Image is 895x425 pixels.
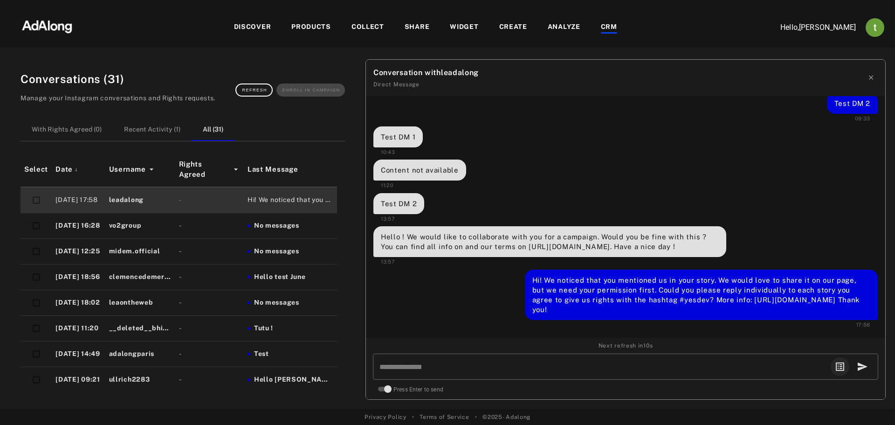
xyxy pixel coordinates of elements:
[381,232,719,251] div: Hello ! We would like to collaborate with you for a campaign. Would you be fine with this ? You c...
[599,341,653,350] span: Next refresh in 10 s
[179,272,240,282] div: -
[109,196,144,203] strong: leadalong
[21,94,215,103] p: Manage your Instagram conversations and Rights requests.
[21,119,113,141] button: With Rights Agreed (0)
[113,119,192,141] button: Recent Activity (1)
[864,69,878,87] button: Close conversation
[254,298,299,307] span: No messages
[179,221,240,230] div: -
[109,222,142,229] strong: vo2group
[52,213,105,238] td: [DATE] 16:28
[75,165,78,174] span: ↓
[52,290,105,315] td: [DATE] 18:02
[192,119,235,141] button: All (31)
[109,324,218,332] strong: __deleted__bhiebefgfeaafceea
[373,258,395,266] div: 13:57
[248,195,333,205] span: Hi! We noticed that you mentioned us in your story. We would love to share it on our page, but we...
[254,375,333,384] span: Hello [PERSON_NAME]
[109,273,178,280] strong: clemencedemerliac
[601,22,617,33] div: CRM
[866,18,884,37] img: ACg8ocJj1Mp6hOb8A41jL1uwSMxz7God0ICt0FEFk954meAQ=s96-c
[351,22,384,33] div: COLLECT
[21,70,215,87] h2: Conversations ( 31 )
[763,22,856,33] p: Hello, [PERSON_NAME]
[373,80,479,89] div: Direct Message
[373,181,394,189] div: 11:20
[405,22,430,33] div: SHARE
[254,246,299,256] span: No messages
[235,84,273,97] button: Refresh
[254,221,299,230] span: No messages
[856,321,878,329] div: 17:58
[373,148,395,156] div: 10:43
[499,22,527,33] div: CREATE
[109,247,160,255] strong: midem.official
[834,98,870,108] div: Test DM 2
[244,153,337,187] th: Last Message
[6,12,88,40] img: 63233d7d88ed69de3c212112c67096b6.png
[532,275,870,314] div: Hi! We noticed that you mentioned us in your story. We would love to share it on our page, but we...
[475,413,477,421] span: •
[234,22,271,33] div: DISCOVER
[179,246,240,256] div: -
[853,357,872,376] button: send message
[863,16,887,39] button: Account settings
[381,165,459,175] div: Content not available
[109,376,150,383] strong: ullrich2283
[179,159,240,180] div: Rights Agreed
[365,413,406,421] a: Privacy Policy
[848,380,895,425] iframe: Chat Widget
[55,164,101,175] div: Date
[254,323,273,333] span: Tutu !
[420,413,469,421] a: Terms of Service
[373,215,395,223] div: 13:57
[52,367,105,392] td: [DATE] 09:21
[291,22,331,33] div: PRODUCTS
[482,413,530,421] span: © 2025 - Adalong
[52,238,105,264] td: [DATE] 12:25
[52,315,105,341] td: [DATE] 11:20
[381,132,415,142] div: Test DM 1
[242,88,267,92] span: Refresh
[831,357,849,376] button: select template
[179,195,240,205] div: -
[855,115,878,123] div: 09:33
[52,187,105,213] td: [DATE] 17:58
[109,164,172,175] div: Username
[373,67,479,78] div: Conversation with leadalong
[52,341,105,367] td: [DATE] 14:49
[381,199,417,209] div: Test DM 2
[393,386,443,393] span: Press Enter to send
[254,272,306,282] span: Hello test June
[179,298,240,307] div: -
[109,299,153,306] strong: leaontheweb
[548,22,580,33] div: ANALYZE
[179,375,240,384] div: -
[450,22,478,33] div: WIDGET
[52,264,105,290] td: [DATE] 18:56
[179,349,240,359] div: -
[109,350,154,357] strong: adalongparis
[412,413,414,421] span: •
[254,349,269,359] span: Test
[179,323,240,333] div: -
[24,164,48,175] div: Select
